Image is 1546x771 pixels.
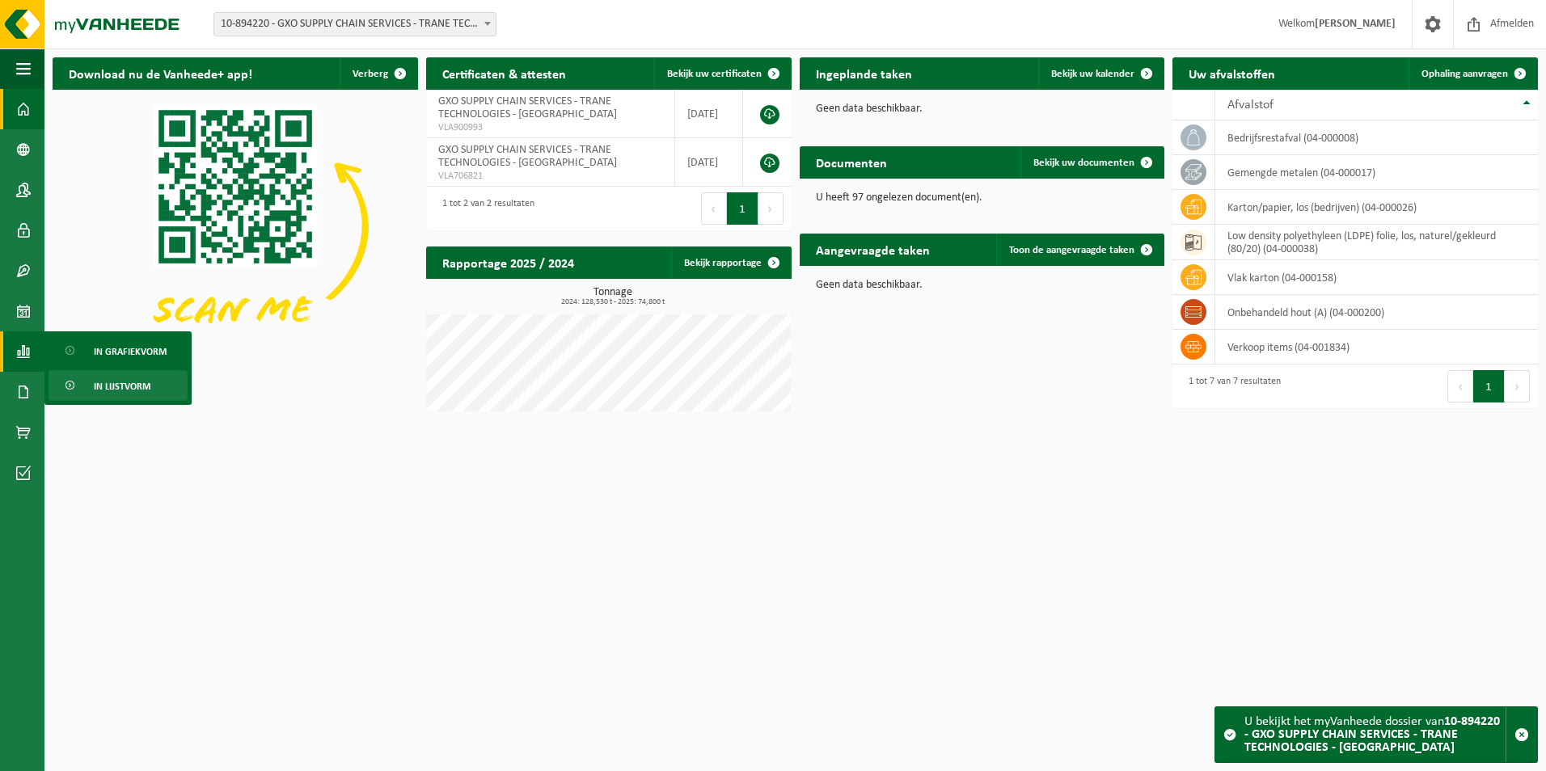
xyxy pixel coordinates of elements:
a: Bekijk uw documenten [1020,146,1163,179]
td: [DATE] [675,90,744,138]
button: 1 [727,192,758,225]
button: 1 [1473,370,1505,402]
td: bedrijfsrestafval (04-000008) [1215,120,1538,155]
span: Bekijk uw kalender [1051,69,1134,79]
a: Ophaling aanvragen [1409,57,1536,90]
span: 10-894220 - GXO SUPPLY CHAIN SERVICES - TRANE TECHNOLOGIES - TONGEREN [213,12,496,36]
a: Bekijk rapportage [671,246,790,279]
p: Geen data beschikbaar. [816,103,1149,115]
span: Bekijk uw documenten [1033,158,1134,168]
span: GXO SUPPLY CHAIN SERVICES - TRANE TECHNOLOGIES - [GEOGRAPHIC_DATA] [438,144,617,169]
span: Ophaling aanvragen [1421,69,1508,79]
td: karton/papier, los (bedrijven) (04-000026) [1215,190,1538,225]
strong: 10-894220 - GXO SUPPLY CHAIN SERVICES - TRANE TECHNOLOGIES - [GEOGRAPHIC_DATA] [1244,715,1500,754]
h2: Rapportage 2025 / 2024 [426,246,590,278]
td: vlak karton (04-000158) [1215,260,1538,295]
span: Bekijk uw certificaten [667,69,762,79]
div: 1 tot 7 van 7 resultaten [1181,369,1281,404]
div: U bekijkt het myVanheede dossier van [1244,707,1506,762]
img: Download de VHEPlus App [53,90,418,364]
button: Next [1505,370,1530,402]
span: Toon de aangevraagde taken [1009,245,1134,255]
p: U heeft 97 ongelezen document(en). [816,192,1149,204]
td: low density polyethyleen (LDPE) folie, los, naturel/gekleurd (80/20) (04-000038) [1215,225,1538,260]
h2: Certificaten & attesten [426,57,582,89]
span: Afvalstof [1227,99,1274,112]
button: Previous [701,192,727,225]
span: VLA900993 [438,121,662,134]
h2: Aangevraagde taken [800,234,946,265]
td: verkoop items (04-001834) [1215,330,1538,364]
span: In grafiekvorm [94,336,167,367]
span: 10-894220 - GXO SUPPLY CHAIN SERVICES - TRANE TECHNOLOGIES - TONGEREN [214,13,496,36]
strong: [PERSON_NAME] [1315,18,1396,30]
h2: Ingeplande taken [800,57,928,89]
h2: Download nu de Vanheede+ app! [53,57,268,89]
a: Bekijk uw kalender [1038,57,1163,90]
h2: Uw afvalstoffen [1172,57,1291,89]
span: Verberg [353,69,388,79]
span: In lijstvorm [94,371,150,402]
a: In grafiekvorm [49,335,188,366]
a: Toon de aangevraagde taken [996,234,1163,266]
button: Previous [1447,370,1473,402]
button: Next [758,192,784,225]
p: Geen data beschikbaar. [816,280,1149,291]
td: [DATE] [675,138,744,187]
a: Bekijk uw certificaten [654,57,790,90]
span: 2024: 128,530 t - 2025: 74,800 t [434,298,792,306]
h3: Tonnage [434,287,792,306]
button: Verberg [340,57,416,90]
span: VLA706821 [438,170,662,183]
span: GXO SUPPLY CHAIN SERVICES - TRANE TECHNOLOGIES - [GEOGRAPHIC_DATA] [438,95,617,120]
a: In lijstvorm [49,370,188,401]
h2: Documenten [800,146,903,178]
td: gemengde metalen (04-000017) [1215,155,1538,190]
div: 1 tot 2 van 2 resultaten [434,191,534,226]
td: onbehandeld hout (A) (04-000200) [1215,295,1538,330]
